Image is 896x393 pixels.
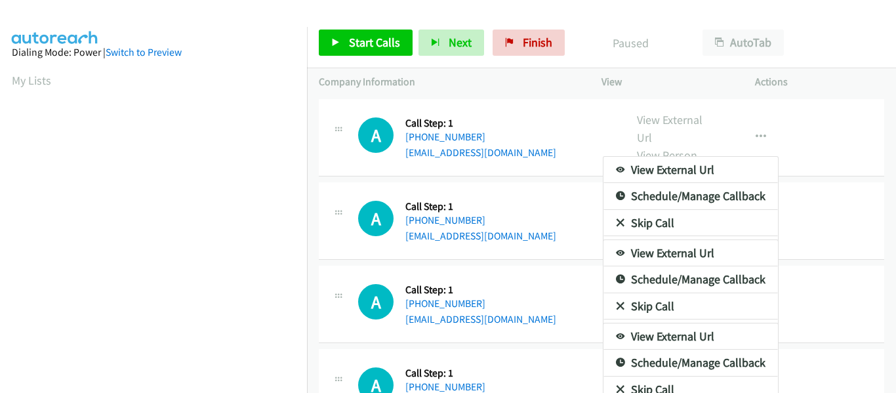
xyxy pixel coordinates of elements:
a: Skip Call [603,210,778,236]
a: View External Url [603,157,778,183]
a: Schedule/Manage Callback [603,183,778,209]
a: View External Url [603,240,778,266]
a: View External Url [603,323,778,350]
a: Add to do not call list [603,236,778,262]
a: Schedule/Manage Callback [603,350,778,376]
a: Skip Call [603,293,778,320]
a: My Lists [12,73,51,88]
div: Dialing Mode: Power | [12,45,295,60]
a: Add to do not call list [603,320,778,346]
a: Switch to Preview [106,46,182,58]
a: Schedule/Manage Callback [603,266,778,293]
